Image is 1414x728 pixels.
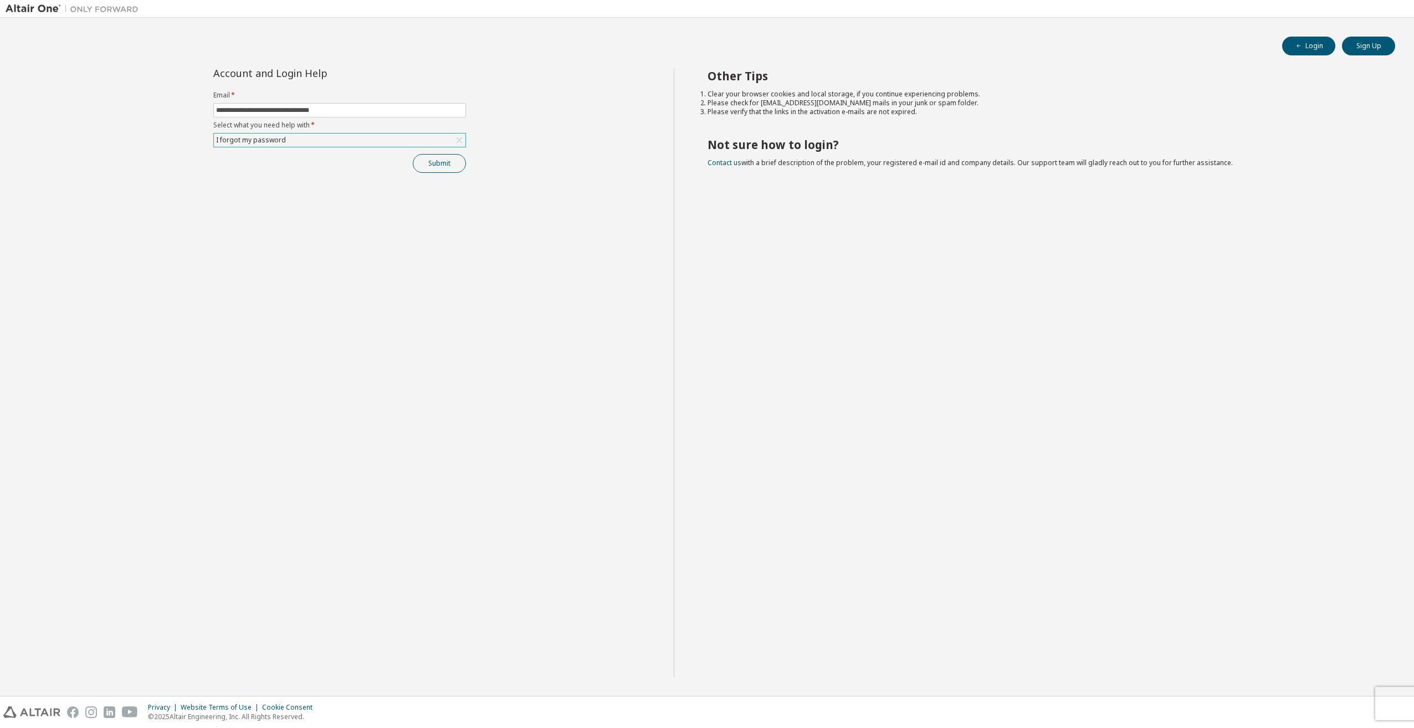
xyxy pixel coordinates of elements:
[67,706,79,718] img: facebook.svg
[213,121,466,130] label: Select what you need help with
[413,154,466,173] button: Submit
[213,91,466,100] label: Email
[1282,37,1335,55] button: Login
[708,99,1376,107] li: Please check for [EMAIL_ADDRESS][DOMAIN_NAME] mails in your junk or spam folder.
[708,90,1376,99] li: Clear your browser cookies and local storage, if you continue experiencing problems.
[262,703,319,712] div: Cookie Consent
[6,3,144,14] img: Altair One
[708,158,741,167] a: Contact us
[181,703,262,712] div: Website Terms of Use
[85,706,97,718] img: instagram.svg
[104,706,115,718] img: linkedin.svg
[3,706,60,718] img: altair_logo.svg
[214,134,288,146] div: I forgot my password
[213,69,416,78] div: Account and Login Help
[1342,37,1395,55] button: Sign Up
[214,134,465,147] div: I forgot my password
[122,706,138,718] img: youtube.svg
[708,137,1376,152] h2: Not sure how to login?
[148,703,181,712] div: Privacy
[708,107,1376,116] li: Please verify that the links in the activation e-mails are not expired.
[148,712,319,721] p: © 2025 Altair Engineering, Inc. All Rights Reserved.
[708,158,1233,167] span: with a brief description of the problem, your registered e-mail id and company details. Our suppo...
[708,69,1376,83] h2: Other Tips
